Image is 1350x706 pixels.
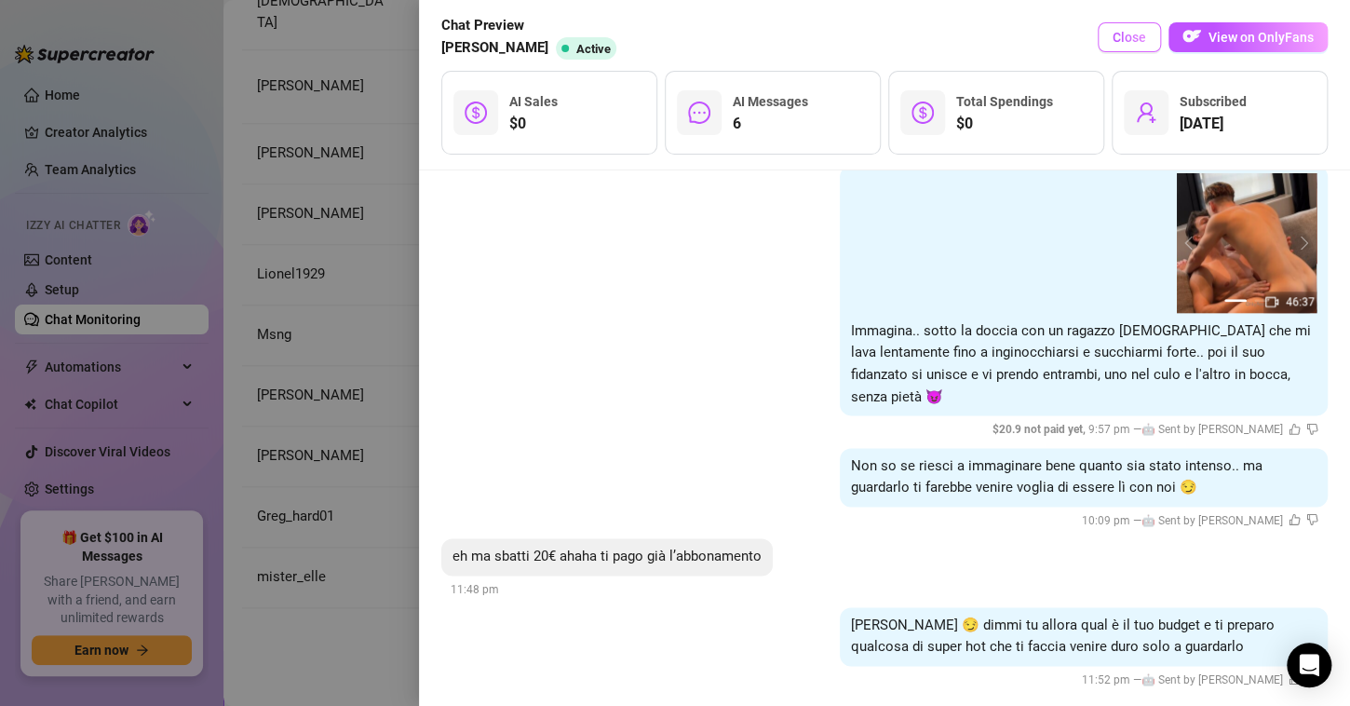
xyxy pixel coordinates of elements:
span: dollar [911,102,934,124]
button: next [1294,236,1309,251]
span: dislike [1306,423,1318,435]
span: 🤖 Sent by [PERSON_NAME] [1141,514,1283,527]
button: Close [1098,22,1161,52]
button: prev [1184,236,1199,251]
div: Open Intercom Messenger [1287,643,1331,687]
img: OF [1182,27,1201,46]
button: 2 [1254,299,1269,302]
span: message [688,102,710,124]
span: Close [1113,30,1146,45]
span: [DATE] [1180,113,1247,135]
span: 🤖 Sent by [PERSON_NAME] [1141,423,1283,436]
span: [PERSON_NAME] 😏 dimmi tu allora qual è il tuo budget e ti preparo qualcosa di super hot che ti fa... [851,617,1275,656]
span: Active [576,42,611,56]
span: 🤖 Sent by [PERSON_NAME] [1141,673,1283,686]
span: $0 [509,113,558,135]
span: 6 [733,113,808,135]
span: View on OnlyFans [1208,30,1314,45]
button: OFView on OnlyFans [1168,22,1328,52]
span: user-add [1135,102,1157,124]
span: like [1289,423,1301,435]
span: like [1289,513,1301,525]
span: eh ma sbatti 20€ ahaha ti pago già l’abbonamento [452,548,762,564]
span: $0 [956,113,1053,135]
span: Immagina.. sotto la doccia con un ragazzo [DEMOGRAPHIC_DATA] che mi lava lentamente fino a ingino... [851,322,1311,405]
span: Subscribed [1180,94,1247,109]
span: AI Sales [509,94,558,109]
span: 10:09 pm — [1082,514,1318,527]
span: 11:52 pm — [1082,673,1318,686]
span: Total Spendings [956,94,1053,109]
span: 46:37 [1286,295,1315,308]
span: [PERSON_NAME] [441,37,548,60]
span: 11:48 pm [451,583,499,596]
span: Chat Preview [441,15,624,37]
span: dollar [465,102,487,124]
span: $ 20.9 not paid yet , [992,423,1088,436]
span: Non so se riesci a immaginare bene quanto sia stato intenso.. ma guardarlo ti farebbe venire vogl... [851,457,1262,496]
a: OFView on OnlyFans [1168,22,1328,53]
span: video-camera [1265,295,1278,308]
span: 9:57 pm — [992,423,1318,436]
img: media [1177,173,1316,313]
span: dislike [1306,513,1318,525]
span: AI Messages [733,94,808,109]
